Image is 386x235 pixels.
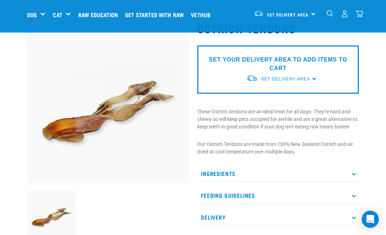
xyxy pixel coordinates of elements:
[197,209,359,225] p: Delivery
[254,10,263,17] img: van-moving.png
[356,10,363,18] img: home-icon@2x.png
[341,10,348,18] img: user.png
[53,10,62,19] a: Cat
[203,55,353,73] p: SET YOUR DELIVERY AREA TO ADD ITEMS TO CART
[189,0,216,29] a: Vethub
[327,10,333,17] img: home-icon-1@2x.png
[362,211,379,228] div: Open Intercom Messenger
[267,13,308,16] span: Set Delivery Area
[27,10,37,19] a: Dog
[197,141,359,156] p: Our Ostrich Tendons are made from 100% New Zealand Ostrich and air dried at cool temperature over...
[261,77,310,82] span: Set Delivery Area
[197,187,359,204] p: Feeding Guidelines
[246,75,258,82] img: van-moving.png
[123,0,189,29] a: Get started with Raw
[197,108,359,131] p: These Ostrich tendons are an ideal treat for all dogs. They're hard and chewy so will keep pets o...
[27,21,189,183] img: Ostrich tendon
[197,166,359,182] p: Ingredients
[76,0,123,29] a: Raw Education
